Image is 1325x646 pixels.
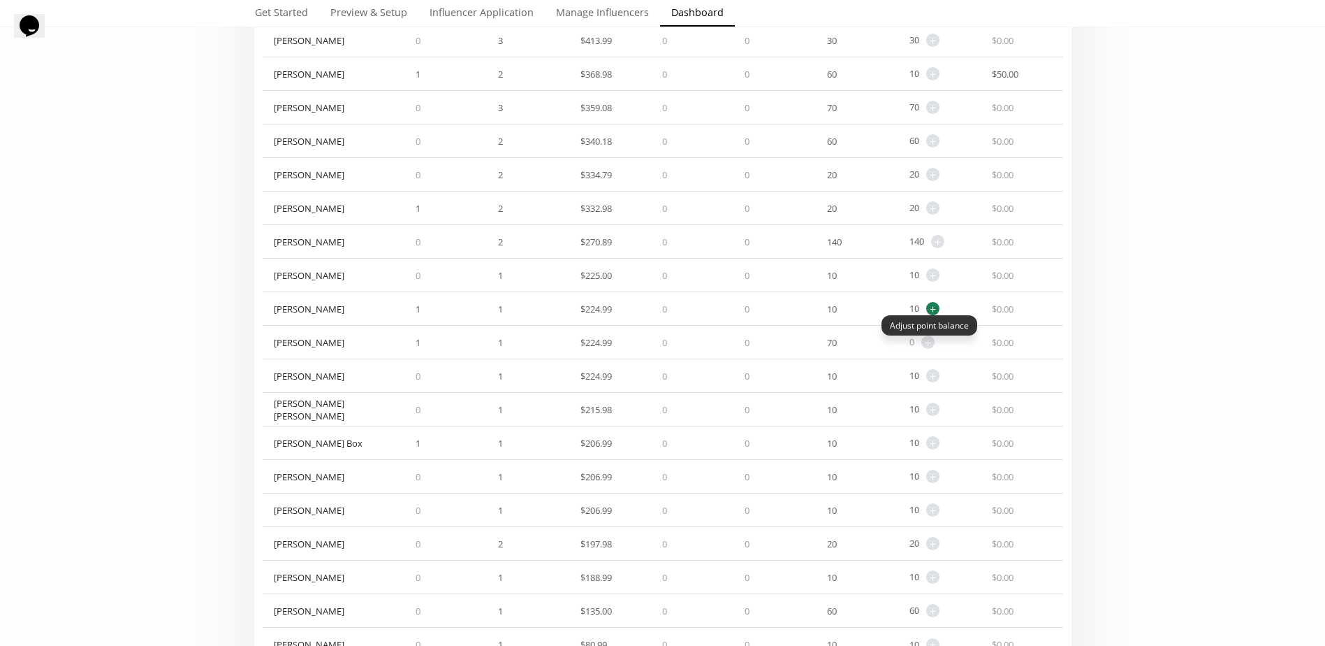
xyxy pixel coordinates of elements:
[931,235,944,248] span: +
[498,403,503,416] span: 1
[745,538,749,550] span: 0
[745,168,749,181] span: 0
[498,34,503,47] span: 3
[498,370,503,382] span: 1
[274,397,394,422] div: [PERSON_NAME] [PERSON_NAME]
[416,571,420,584] span: 0
[580,202,612,215] span: $ 332.98
[827,370,837,382] span: 10
[827,538,837,550] span: 20
[909,201,919,215] span: 20
[498,605,503,617] span: 1
[662,202,667,215] span: 0
[745,370,749,382] span: 0
[498,538,503,550] span: 2
[909,302,919,315] span: 10
[827,303,837,315] span: 10
[745,403,749,416] span: 0
[580,571,612,584] span: $ 188.99
[662,336,667,349] span: 0
[498,202,503,215] span: 2
[416,34,420,47] span: 0
[580,303,612,315] span: $ 224.99
[827,605,837,617] span: 60
[580,269,612,282] span: $ 225.00
[827,168,837,181] span: 20
[274,269,344,282] div: [PERSON_NAME]
[827,68,837,80] span: 60
[745,101,749,114] span: 0
[662,538,667,550] span: 0
[926,302,939,315] span: +
[909,134,919,148] span: 60
[580,403,612,416] span: $ 215.98
[662,236,667,248] span: 0
[580,135,612,148] span: $ 340.18
[745,68,749,80] span: 0
[992,605,1013,617] span: $ 0.00
[662,370,667,382] span: 0
[745,236,749,248] span: 0
[992,236,1013,248] span: $ 0.00
[580,101,612,114] span: $ 359.08
[274,571,344,584] div: [PERSON_NAME]
[926,436,939,450] span: +
[909,235,924,248] span: 140
[498,236,503,248] span: 2
[992,34,1013,47] span: $ 0.00
[992,135,1013,148] span: $ 0.00
[498,68,503,80] span: 2
[274,538,344,550] div: [PERSON_NAME]
[926,570,939,584] span: +
[909,604,919,617] span: 60
[416,504,420,517] span: 0
[926,101,939,114] span: +
[580,34,612,47] span: $ 413.99
[827,437,837,450] span: 10
[662,303,667,315] span: 0
[909,168,919,181] span: 20
[416,370,420,382] span: 0
[827,135,837,148] span: 60
[498,336,503,349] span: 1
[992,336,1013,349] span: $ 0.00
[992,403,1013,416] span: $ 0.00
[662,168,667,181] span: 0
[745,135,749,148] span: 0
[580,168,612,181] span: $ 334.79
[909,503,919,517] span: 10
[745,303,749,315] span: 0
[274,236,344,248] div: [PERSON_NAME]
[992,168,1013,181] span: $ 0.00
[992,202,1013,215] span: $ 0.00
[926,503,939,517] span: +
[274,168,344,181] div: [PERSON_NAME]
[745,202,749,215] span: 0
[909,268,919,282] span: 10
[662,605,667,617] span: 0
[926,168,939,181] span: +
[662,471,667,483] span: 0
[926,134,939,148] span: +
[274,370,344,382] div: [PERSON_NAME]
[274,303,344,315] div: [PERSON_NAME]
[926,201,939,215] span: +
[827,504,837,517] span: 10
[416,101,420,114] span: 0
[926,537,939,550] span: +
[992,504,1013,517] span: $ 0.00
[580,68,612,80] span: $ 368.98
[992,101,1013,114] span: $ 0.00
[926,34,939,47] span: +
[827,34,837,47] span: 30
[416,303,420,315] span: 1
[662,437,667,450] span: 0
[416,605,420,617] span: 0
[274,68,344,80] div: [PERSON_NAME]
[745,504,749,517] span: 0
[745,269,749,282] span: 0
[827,101,837,114] span: 70
[827,269,837,282] span: 10
[14,14,59,56] iframe: chat widget
[580,471,612,483] span: $ 206.99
